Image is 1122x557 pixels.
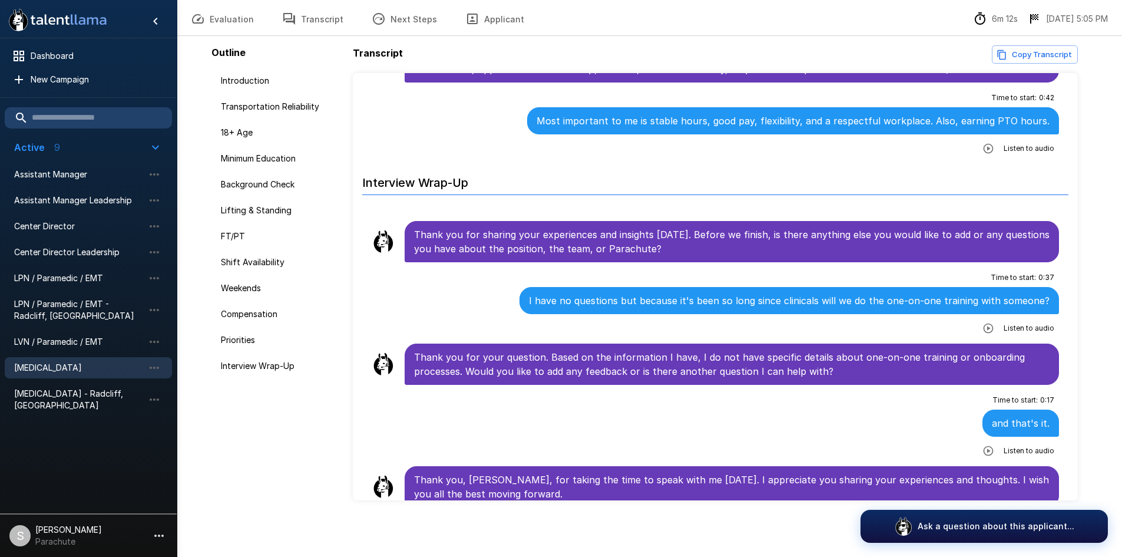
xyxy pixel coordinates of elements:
[211,122,348,143] div: 18+ Age
[221,127,339,139] span: 18+ Age
[973,12,1018,26] div: The time between starting and completing the interview
[991,272,1036,284] span: Time to start :
[353,47,403,59] b: Transcript
[372,475,395,499] img: llama_clean.png
[362,164,1069,195] h6: Interview Wrap-Up
[221,179,339,190] span: Background Check
[1004,143,1054,154] span: Listen to audio
[537,114,1050,128] p: Most important to me is stable hours, good pay, flexibility, and a respectful workplace. Also, ea...
[221,75,339,87] span: Introduction
[221,205,339,216] span: Lifting & Standing
[372,352,395,376] img: llama_clean.png
[414,473,1050,501] p: Thank you, [PERSON_NAME], for taking the time to speak with me [DATE]. I appreciate you sharing y...
[221,153,339,164] span: Minimum Education
[1004,445,1054,457] span: Listen to audio
[221,230,339,242] span: FT/PT
[221,256,339,268] span: Shift Availability
[268,2,358,35] button: Transcript
[177,2,268,35] button: Evaluation
[992,13,1018,25] p: 6m 12s
[1039,92,1054,104] span: 0 : 42
[1004,322,1054,334] span: Listen to audio
[358,2,451,35] button: Next Steps
[372,230,395,253] img: llama_clean.png
[211,304,348,325] div: Compensation
[414,228,1050,256] p: Thank you for sharing your experiences and insights [DATE]. Before we finish, is there anything e...
[211,252,348,273] div: Shift Availability
[1040,394,1054,406] span: 0 : 17
[918,520,1074,532] p: Ask a question about this applicant...
[211,329,348,351] div: Priorities
[211,278,348,299] div: Weekends
[221,308,339,320] span: Compensation
[211,148,348,169] div: Minimum Education
[992,394,1038,406] span: Time to start :
[991,92,1037,104] span: Time to start :
[221,360,339,372] span: Interview Wrap-Up
[211,200,348,221] div: Lifting & Standing
[1027,12,1108,26] div: The date and time when the interview was completed
[529,294,1050,308] p: I have no questions but because it's been so long since clinicals will we do the one-on-one train...
[1038,272,1054,284] span: 0 : 37
[211,226,348,247] div: FT/PT
[992,45,1078,64] button: Copy transcript
[894,517,913,536] img: logo_glasses@2x.png
[451,2,538,35] button: Applicant
[211,47,246,58] b: Outline
[860,510,1108,543] button: Ask a question about this applicant...
[992,416,1050,430] p: and that's it.
[1046,13,1108,25] p: [DATE] 5:05 PM
[211,96,348,117] div: Transportation Reliability
[414,350,1050,378] p: Thank you for your question. Based on the information I have, I do not have specific details abou...
[221,282,339,294] span: Weekends
[211,70,348,91] div: Introduction
[221,101,339,113] span: Transportation Reliability
[211,355,348,377] div: Interview Wrap-Up
[221,334,339,346] span: Priorities
[211,174,348,195] div: Background Check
